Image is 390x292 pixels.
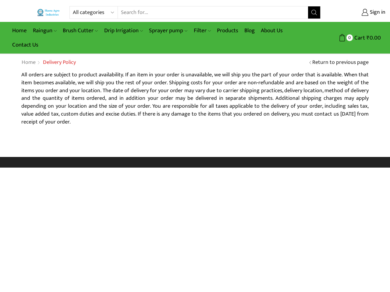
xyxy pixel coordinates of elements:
a: 0 Cart ₹0.00 [327,32,381,43]
a: About Us [258,23,286,38]
span: Sign in [368,9,385,16]
span: ₹ [367,33,370,43]
a: Blog [241,23,258,38]
div: All orders are subject to product availability. If an item in your order is unavailable, we will ... [21,71,369,126]
a: Contact Us [9,38,41,52]
input: Search for... [118,6,308,19]
a: Drip Irrigation [101,23,146,38]
a: Home [9,23,30,38]
a: Sprayer pump [146,23,190,38]
a: Sign in [330,7,385,18]
a: Home [21,59,36,67]
span: 0 [346,34,353,41]
a: Raingun [30,23,60,38]
a: Return to previous page [312,59,369,67]
button: Search button [308,6,320,19]
a: Filter [191,23,214,38]
span: Delivery Policy [43,58,76,67]
a: Products [214,23,241,38]
span: Cart [353,34,365,42]
bdi: 0.00 [367,33,381,43]
a: Brush Cutter [60,23,101,38]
